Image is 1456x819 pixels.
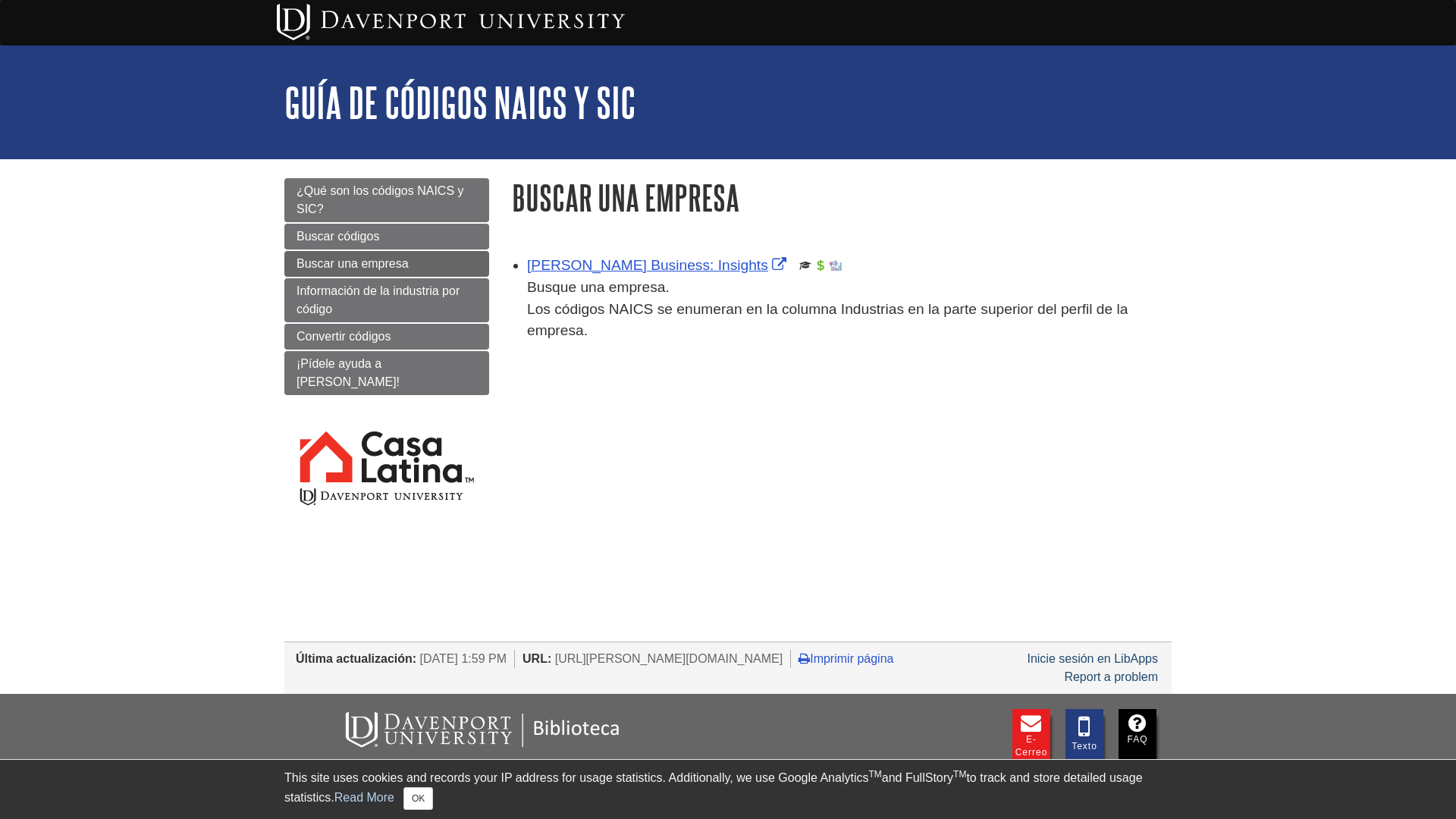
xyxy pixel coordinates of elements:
[284,178,489,222] a: ¿Qué son los códigos NAICS y SIC?
[512,178,1172,217] h1: Buscar una empresa
[297,284,460,315] span: Información de la industria por código
[284,224,489,249] a: Buscar códigos
[1027,652,1158,665] a: Inicie sesión en LibApps
[297,357,400,388] span: ¡Pídele ayuda a [PERSON_NAME]!
[284,769,1172,810] div: This site uses cookies and records your IP address for usage statistics. Additionally, we use Goo...
[297,184,464,215] span: ¿Qué son los códigos NAICS y SIC?
[297,257,409,270] span: Buscar una empresa
[284,251,489,277] a: Buscar una empresa
[300,709,664,751] img: Biblioteca DU
[814,259,827,271] img: Financial Report
[555,652,783,665] span: [URL][PERSON_NAME][DOMAIN_NAME]
[334,791,394,804] a: Read More
[1064,670,1158,683] a: Report a problem
[830,259,842,271] img: Industry Report
[1119,709,1156,761] a: FAQ
[297,230,379,243] span: Buscar códigos
[799,259,811,271] img: Scholarly or Peer Reviewed
[403,787,433,810] button: Close
[522,652,551,665] span: URL:
[953,769,966,780] sup: TM
[527,277,1172,342] div: Busque una empresa. Los códigos NAICS se enumeran en la columna Industrias en la parte superior d...
[284,278,489,322] a: Información de la industria por código
[1012,709,1050,761] a: E-Cerreo
[284,351,489,395] a: ¡Pídele ayuda a [PERSON_NAME]!
[420,652,507,665] span: [DATE] 1:59 PM
[1065,709,1103,761] a: Texto
[799,652,893,665] a: Imprimir página
[527,257,790,273] a: Link opens in new window
[284,79,635,126] a: Guía de códigos NAICS y SIC
[799,652,810,664] i: Imprimir página
[277,4,625,40] img: Davenport University
[284,324,489,350] a: Convertir códigos
[296,652,416,665] span: Última actualización:
[284,178,489,534] div: Guide Page Menu
[297,330,391,343] span: Convertir códigos
[868,769,881,780] sup: TM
